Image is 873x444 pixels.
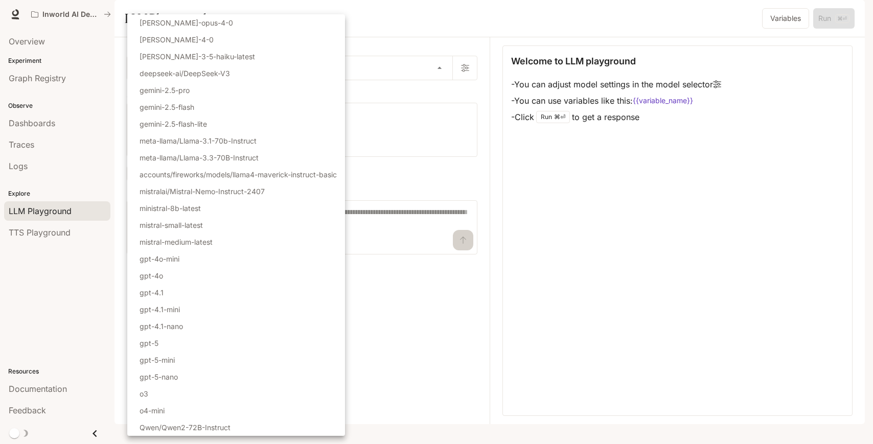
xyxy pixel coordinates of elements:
[140,51,255,62] p: [PERSON_NAME]-3-5-haiku-latest
[140,405,165,416] p: o4-mini
[140,186,265,197] p: mistralai/Mistral-Nemo-Instruct-2407
[140,34,214,45] p: [PERSON_NAME]-4-0
[140,17,233,28] p: [PERSON_NAME]-opus-4-0
[140,270,163,281] p: gpt-4o
[140,253,179,264] p: gpt-4o-mini
[140,152,259,163] p: meta-llama/Llama-3.3-70B-Instruct
[140,119,207,129] p: gemini-2.5-flash-lite
[140,422,231,433] p: Qwen/Qwen2-72B-Instruct
[140,388,148,399] p: o3
[140,237,213,247] p: mistral-medium-latest
[140,371,178,382] p: gpt-5-nano
[140,304,180,315] p: gpt-4.1-mini
[140,102,194,112] p: gemini-2.5-flash
[140,203,201,214] p: ministral-8b-latest
[140,287,164,298] p: gpt-4.1
[140,355,175,365] p: gpt-5-mini
[140,338,158,348] p: gpt-5
[140,68,230,79] p: deepseek-ai/DeepSeek-V3
[140,85,190,96] p: gemini-2.5-pro
[140,135,257,146] p: meta-llama/Llama-3.1-70b-Instruct
[140,220,203,230] p: mistral-small-latest
[140,169,337,180] p: accounts/fireworks/models/llama4-maverick-instruct-basic
[140,321,183,332] p: gpt-4.1-nano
